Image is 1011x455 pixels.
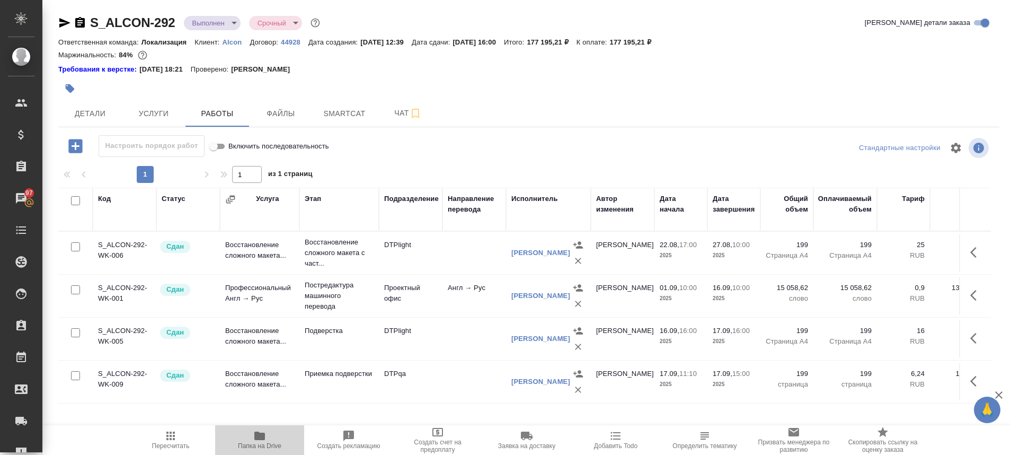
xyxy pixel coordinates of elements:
[660,336,702,347] p: 2025
[766,250,808,261] p: Страница А4
[935,336,983,347] p: RUB
[383,107,433,120] span: Чат
[249,16,302,30] div: Выполнен
[119,51,135,59] p: 84%
[126,425,215,455] button: Пересчитать
[308,16,322,30] button: Доп статусы указывают на важность/срочность заказа
[319,107,370,120] span: Smartcat
[254,19,289,28] button: Срочный
[964,240,989,265] button: Здесь прячутся важные кнопки
[281,37,308,46] a: 44928
[379,234,442,272] td: DTPlight
[591,234,654,272] td: [PERSON_NAME]
[978,399,996,421] span: 🙏
[527,38,576,46] p: 177 195,21 ₽
[935,250,983,261] p: RUB
[192,107,243,120] span: Работы
[969,138,991,158] span: Посмотреть информацию
[679,284,697,292] p: 10:00
[766,240,808,250] p: 199
[660,241,679,249] p: 22.08,
[882,293,925,304] p: RUB
[672,442,737,450] span: Определить тематику
[58,64,139,75] a: Требования к верстке:
[766,283,808,293] p: 15 058,62
[159,240,215,254] div: Менеджер проверил работу исполнителя, передает ее на следующий этап
[393,425,482,455] button: Создать счет на предоплату
[412,38,453,46] p: Дата сдачи:
[93,277,156,314] td: S_ALCON-292-WK-001
[713,293,755,304] p: 2025
[19,188,39,198] span: 97
[191,64,232,75] p: Проверено:
[255,107,306,120] span: Файлы
[902,194,925,204] div: Тариф
[61,135,90,157] button: Добавить работу
[65,107,116,120] span: Детали
[570,280,586,296] button: Назначить
[511,378,570,386] a: [PERSON_NAME]
[231,64,298,75] p: [PERSON_NAME]
[305,280,374,312] p: Постредактура машинного перевода
[819,336,872,347] p: Страница А4
[256,194,279,204] div: Услуга
[749,425,838,455] button: Призвать менеджера по развитию
[194,38,222,46] p: Клиент:
[660,293,702,304] p: 2025
[570,296,586,312] button: Удалить
[379,363,442,400] td: DTPqa
[379,277,442,314] td: Проектный офис
[93,363,156,400] td: S_ALCON-292-WK-009
[250,38,281,46] p: Договор:
[964,283,989,308] button: Здесь прячутся важные кнопки
[58,38,141,46] p: Ответственная команда:
[856,140,943,156] div: split button
[228,141,329,152] span: Включить последовательность
[482,425,571,455] button: Заявка на доставку
[935,326,983,336] p: 3 184
[732,241,750,249] p: 10:00
[511,249,570,257] a: [PERSON_NAME]
[845,439,921,453] span: Скопировать ссылку на оценку заказа
[453,38,504,46] p: [DATE] 16:00
[935,369,983,379] p: 1 241,76
[58,16,71,29] button: Скопировать ссылку для ЯМессенджера
[660,250,702,261] p: 2025
[766,326,808,336] p: 199
[400,439,476,453] span: Создать счет на предоплату
[819,379,872,390] p: страница
[943,135,969,161] span: Настроить таблицу
[819,293,872,304] p: слово
[935,379,983,390] p: RUB
[819,250,872,261] p: Страница А4
[3,185,40,212] a: 97
[713,284,732,292] p: 16.09,
[732,327,750,335] p: 16:00
[660,425,749,455] button: Определить тематику
[93,320,156,357] td: S_ALCON-292-WK-005
[215,425,304,455] button: Папка на Drive
[162,194,185,204] div: Статус
[448,194,501,215] div: Направление перевода
[58,64,139,75] div: Нажми, чтобы открыть папку с инструкцией
[305,237,374,269] p: Восстановление сложного макета с част...
[935,240,983,250] p: 4 975
[238,442,281,450] span: Папка на Drive
[305,194,321,204] div: Этап
[128,107,179,120] span: Услуги
[220,363,299,400] td: Восстановление сложного макета...
[732,284,750,292] p: 10:00
[594,442,637,450] span: Добавить Todo
[379,320,442,357] td: DTPlight
[935,283,983,293] p: 13 552,76
[935,293,983,304] p: RUB
[660,379,702,390] p: 2025
[498,442,555,450] span: Заявка на доставку
[152,442,190,450] span: Пересчитать
[360,38,412,46] p: [DATE] 12:39
[964,326,989,351] button: Здесь прячутся важные кнопки
[184,16,241,30] div: Выполнен
[713,327,732,335] p: 17.09,
[679,370,697,378] p: 11:10
[974,397,1000,423] button: 🙏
